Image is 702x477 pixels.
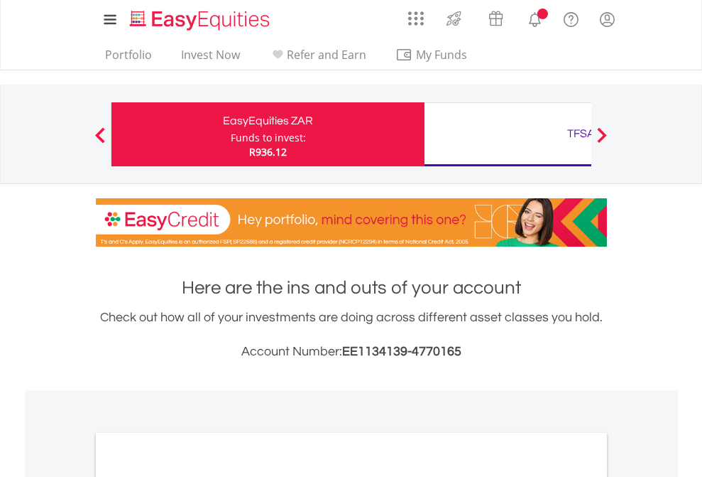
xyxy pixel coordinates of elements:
div: Check out how all of your investments are doing across different asset classes you hold. [96,308,607,362]
button: Previous [86,134,114,149]
span: My Funds [395,45,488,64]
img: grid-menu-icon.svg [408,11,424,26]
a: Invest Now [175,48,246,70]
a: FAQ's and Support [553,4,589,32]
span: R936.12 [249,145,287,159]
div: Funds to invest: [231,131,306,145]
button: Next [588,134,616,149]
a: Vouchers [475,4,517,30]
a: Portfolio [99,48,158,70]
div: EasyEquities ZAR [120,111,416,131]
span: EE1134139-4770165 [342,345,461,358]
h1: Here are the ins and outs of your account [96,275,607,301]
a: My Profile [589,4,625,35]
a: Refer and Earn [263,48,372,70]
a: Notifications [517,4,553,32]
span: Refer and Earn [287,47,366,63]
img: vouchers-v2.svg [484,7,508,30]
img: EasyCredit Promotion Banner [96,198,607,247]
a: AppsGrid [399,4,433,26]
img: thrive-v2.svg [442,7,466,30]
a: Home page [124,4,275,32]
img: EasyEquities_Logo.png [127,9,275,32]
h3: Account Number: [96,342,607,362]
